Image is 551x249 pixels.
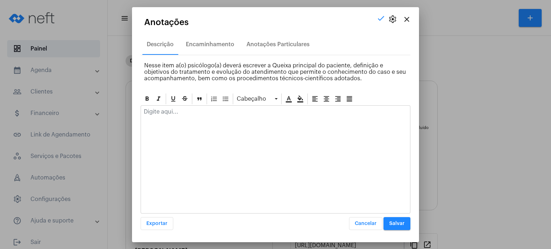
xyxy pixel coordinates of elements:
[144,63,406,81] span: Nesse item a(o) psicólogo(a) deverá escrever a Queixa principal do paciente, definição e objetivo...
[246,41,310,48] div: Anotações Particulares
[141,217,173,230] button: Exportar
[310,94,320,104] div: Alinhar à esquerda
[144,18,189,27] span: Anotações
[385,12,400,27] button: settings
[235,94,279,104] div: Cabeçalho
[321,94,332,104] div: Alinhar ao centro
[168,94,179,104] div: Sublinhado
[194,94,205,104] div: Blockquote
[333,94,343,104] div: Alinhar à direita
[186,41,234,48] div: Encaminhamento
[179,94,190,104] div: Strike
[142,94,152,104] div: Negrito
[153,94,164,104] div: Itálico
[344,94,355,104] div: Alinhar justificado
[402,15,411,24] mat-icon: close
[377,14,385,23] mat-icon: check
[355,221,377,226] span: Cancelar
[388,15,397,24] span: settings
[220,94,231,104] div: Bullet List
[389,221,405,226] span: Salvar
[146,221,168,226] span: Exportar
[283,94,294,104] div: Cor do texto
[383,217,410,230] button: Salvar
[349,217,382,230] button: Cancelar
[147,41,174,48] div: Descrição
[295,94,306,104] div: Cor de fundo
[209,94,220,104] div: Ordered List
